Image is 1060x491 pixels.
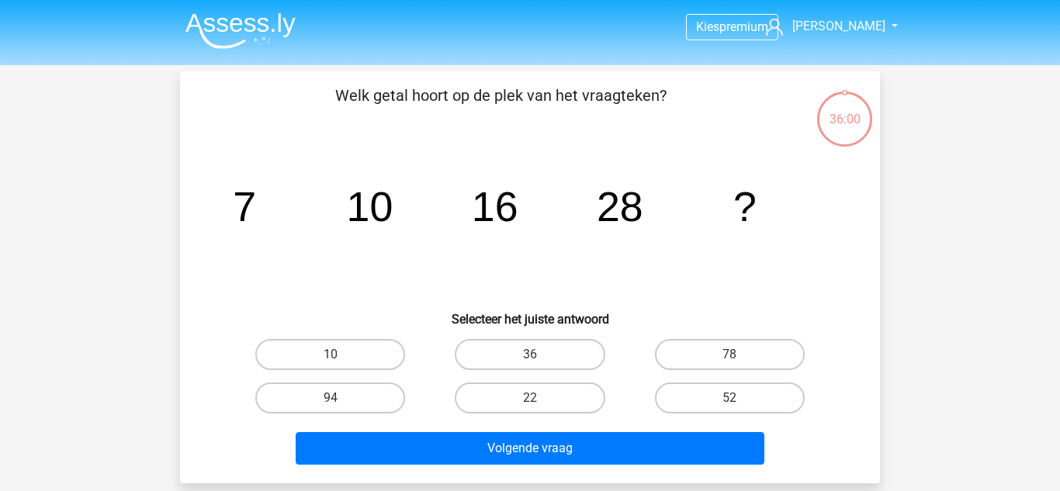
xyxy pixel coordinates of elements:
[205,84,797,130] p: Welk getal hoort op de plek van het vraagteken?
[696,19,719,34] span: Kies
[816,90,874,129] div: 36:00
[205,299,855,327] h6: Selecteer het juiste antwoord
[760,17,887,36] a: [PERSON_NAME]
[597,183,643,230] tspan: 28
[185,12,296,49] img: Assessly
[455,382,604,413] label: 22
[655,339,805,370] label: 78
[255,382,405,413] label: 94
[255,339,405,370] label: 10
[296,432,765,465] button: Volgende vraag
[347,183,393,230] tspan: 10
[733,183,757,230] tspan: ?
[655,382,805,413] label: 52
[455,339,604,370] label: 36
[792,19,885,33] span: [PERSON_NAME]
[233,183,256,230] tspan: 7
[687,16,778,37] a: Kiespremium
[472,183,518,230] tspan: 16
[719,19,768,34] span: premium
